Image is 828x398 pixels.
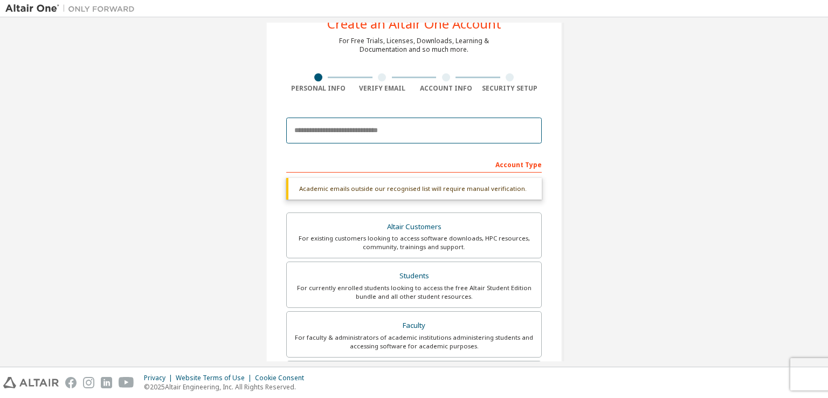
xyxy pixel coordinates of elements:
div: Security Setup [478,84,542,93]
p: © 2025 Altair Engineering, Inc. All Rights Reserved. [144,382,310,392]
div: Create an Altair One Account [327,17,501,30]
div: Privacy [144,374,176,382]
div: Cookie Consent [255,374,310,382]
div: Altair Customers [293,219,535,235]
div: Academic emails outside our recognised list will require manual verification. [286,178,542,200]
div: For currently enrolled students looking to access the free Altair Student Edition bundle and all ... [293,284,535,301]
img: altair_logo.svg [3,377,59,388]
div: Faculty [293,318,535,333]
div: Personal Info [286,84,350,93]
div: Verify Email [350,84,415,93]
div: For faculty & administrators of academic institutions administering students and accessing softwa... [293,333,535,351]
img: facebook.svg [65,377,77,388]
div: Account Info [414,84,478,93]
div: For existing customers looking to access software downloads, HPC resources, community, trainings ... [293,234,535,251]
div: Website Terms of Use [176,374,255,382]
div: For Free Trials, Licenses, Downloads, Learning & Documentation and so much more. [339,37,489,54]
div: Students [293,269,535,284]
img: youtube.svg [119,377,134,388]
img: Altair One [5,3,140,14]
img: instagram.svg [83,377,94,388]
div: Account Type [286,155,542,173]
img: linkedin.svg [101,377,112,388]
